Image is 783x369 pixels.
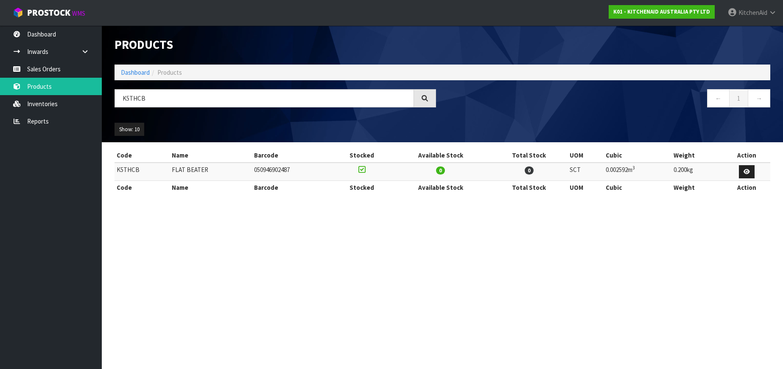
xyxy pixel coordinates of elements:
th: Weight [671,149,723,162]
button: Show: 10 [115,123,144,136]
span: ProStock [27,7,70,18]
th: Name [170,149,252,162]
th: Barcode [252,149,333,162]
a: ← [707,89,730,107]
img: cube-alt.png [13,7,23,18]
th: Total Stock [490,181,568,194]
th: Barcode [252,181,333,194]
th: UOM [568,181,604,194]
th: Cubic [604,149,671,162]
th: Code [115,149,170,162]
a: 1 [729,89,748,107]
th: Code [115,181,170,194]
h1: Products [115,38,436,52]
span: 0 [525,166,534,175]
span: Products [157,68,182,76]
th: Available Stock [391,149,491,162]
td: K5THCB [115,163,170,181]
td: SCT [568,163,604,181]
th: Available Stock [391,181,491,194]
th: Total Stock [490,149,568,162]
td: FLAT BEATER [170,163,252,181]
strong: K01 - KITCHENAID AUSTRALIA PTY LTD [613,8,710,15]
span: 0 [436,166,445,175]
td: 0.200kg [671,163,723,181]
th: Stocked [333,181,391,194]
td: 050946902487 [252,163,333,181]
a: Dashboard [121,68,150,76]
sup: 3 [632,165,635,171]
th: Name [170,181,252,194]
th: Action [723,149,770,162]
th: Cubic [604,181,671,194]
input: Search products [115,89,414,107]
nav: Page navigation [449,89,770,110]
span: KitchenAid [738,8,767,17]
th: UOM [568,149,604,162]
a: → [748,89,770,107]
td: 0.002592m [604,163,671,181]
th: Stocked [333,149,391,162]
th: Weight [671,181,723,194]
th: Action [723,181,770,194]
small: WMS [72,9,85,17]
